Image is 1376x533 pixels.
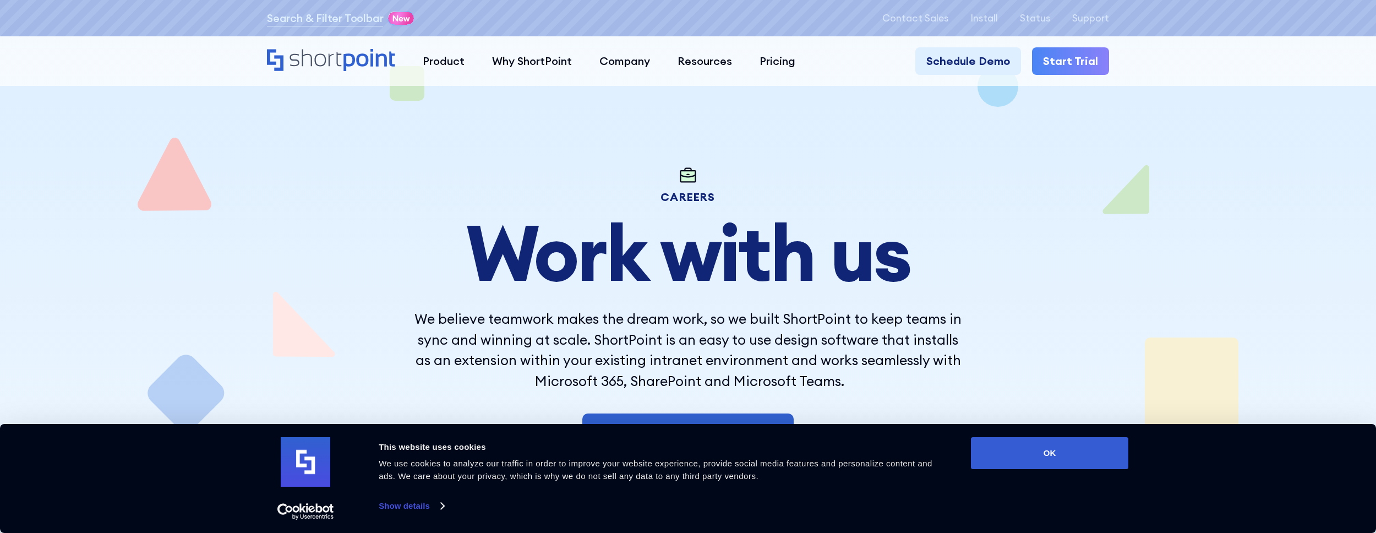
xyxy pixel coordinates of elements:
p: We believe teamwork makes the dream work, so we built ShortPoint to keep teams in sync and winnin... [413,309,963,391]
div: Company [599,53,650,69]
a: Usercentrics Cookiebot - opens in a new window [258,503,354,520]
h1: careers [413,192,963,202]
div: Why ShortPoint [492,53,572,69]
a: Product [409,47,478,75]
a: Why ShortPoint [478,47,586,75]
div: Pricing [760,53,795,69]
button: OK [971,437,1128,469]
a: Support [1072,13,1109,24]
a: Search & Filter Toolbar [267,10,383,26]
span: We use cookies to analyze our traffic in order to improve your website experience, provide social... [379,459,932,481]
a: Resources [664,47,746,75]
a: Start Trial [1032,47,1109,75]
a: Schedule Demo [915,47,1021,75]
img: logo [281,437,330,487]
div: Resources [678,53,732,69]
a: Company [586,47,664,75]
a: Home [267,49,395,73]
a: Install [970,13,998,24]
div: This website uses cookies [379,440,946,454]
a: Status [1020,13,1050,24]
a: Contact Sales [882,13,948,24]
h2: Work with us [413,219,963,287]
a: Check Current Openings [582,414,794,456]
div: Product [423,53,465,69]
a: Pricing [746,47,809,75]
a: Show details [379,498,444,514]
